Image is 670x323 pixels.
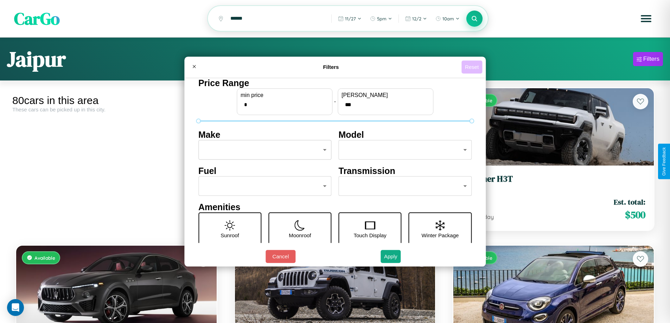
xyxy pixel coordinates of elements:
button: Apply [381,250,401,263]
span: CarGo [14,7,60,30]
span: 12 / 2 [412,16,421,21]
span: 10am [442,16,454,21]
span: / day [479,213,494,220]
span: $ 500 [625,208,645,222]
h4: Transmission [339,166,472,176]
div: 80 cars in this area [12,95,221,106]
button: 10am [432,13,463,24]
button: Open menu [636,9,656,28]
span: Available [34,255,55,261]
button: Filters [633,52,663,66]
p: Winter Package [422,231,459,240]
h1: Jaipur [7,45,66,73]
label: [PERSON_NAME] [342,92,429,98]
button: Cancel [266,250,295,263]
div: Open Intercom Messenger [7,299,24,316]
label: min price [241,92,328,98]
span: Est. total: [614,197,645,207]
button: Reset [461,60,482,73]
p: Sunroof [221,231,239,240]
div: Filters [643,56,659,63]
h4: Filters [200,64,461,70]
h4: Model [339,130,472,140]
button: 11/27 [334,13,365,24]
button: 5pm [366,13,396,24]
div: These cars can be picked up in this city. [12,106,221,112]
p: - [334,97,336,106]
div: Give Feedback [662,147,666,176]
a: Hummer H3T2023 [462,174,645,191]
p: Touch Display [353,231,386,240]
h4: Make [198,130,332,140]
button: 12/2 [402,13,430,24]
h3: Hummer H3T [462,174,645,184]
h4: Fuel [198,166,332,176]
h4: Price Range [198,78,472,88]
h4: Amenities [198,202,472,212]
p: Moonroof [289,231,311,240]
span: 5pm [377,16,387,21]
span: 11 / 27 [345,16,356,21]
